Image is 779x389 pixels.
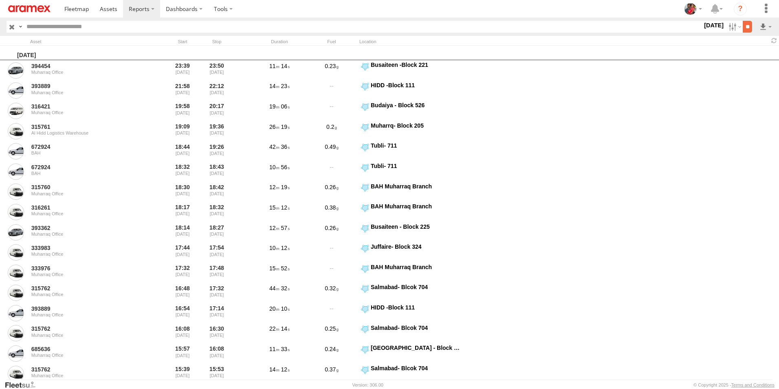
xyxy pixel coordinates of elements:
label: Click to View Event Location [359,324,461,343]
div: Budaiya - Block 526 [371,102,460,109]
span: 12 [281,204,290,211]
label: Search Filter Options [725,21,743,33]
div: 22:12 [DATE] [201,82,232,100]
div: 0.32 [307,283,356,302]
span: 10 [281,305,290,312]
a: 333983 [31,244,143,252]
a: 685636 [31,345,143,353]
div: 0.26 [307,223,356,242]
span: 19 [281,184,290,190]
i: ? [734,2,747,15]
a: 672924 [31,164,143,171]
label: Click to View Event Location [359,61,461,80]
span: 14 [281,63,290,69]
span: 33 [281,346,290,352]
div: 18:27 [DATE] [201,223,232,242]
span: 12 [269,184,279,190]
label: [DATE] [702,21,725,30]
div: Muharraq Office [31,70,143,75]
a: 333976 [31,265,143,272]
span: 10 [269,164,279,170]
a: 394454 [31,62,143,70]
div: HIDD -Block 111 [371,304,460,311]
div: Muharraq Office [31,211,143,216]
div: © Copyright 2025 - [693,382,775,387]
div: Muharraq Office [31,312,143,317]
div: Muharraq Office [31,191,143,196]
span: 56 [281,164,290,170]
div: Muharraq Office [31,90,143,95]
div: Muharraq Office [31,272,143,277]
div: Muharraq Office [31,373,143,378]
span: 12 [269,225,279,231]
div: 17:48 [DATE] [201,263,232,282]
div: Entered prior to selected date range [167,183,198,201]
a: 315762 [31,366,143,373]
div: 17:32 [DATE] [201,283,232,302]
div: 0.2 [307,122,356,141]
div: 0.37 [307,365,356,383]
div: 19:26 [DATE] [201,142,232,161]
label: Click to View Event Location [359,82,461,100]
div: Moncy Varghese [681,3,705,15]
div: 23:50 [DATE] [201,61,232,80]
div: Muharraq Office [31,292,143,297]
div: Salmabad- Blcok 704 [371,283,460,291]
div: 17:14 [DATE] [201,304,232,323]
img: aramex-logo.svg [8,5,51,12]
span: 36 [281,144,290,150]
div: Busaiteen -Block 221 [371,61,460,69]
a: Terms and Conditions [731,382,775,387]
span: 42 [269,144,279,150]
div: Entered prior to selected date range [167,344,198,363]
div: Entered prior to selected date range [167,142,198,161]
span: 26 [269,124,279,130]
div: Entered prior to selected date range [167,223,198,242]
div: 0.38 [307,203,356,221]
span: 12 [281,366,290,373]
div: BAH Muharraq Branch [371,183,460,190]
span: 19 [281,124,290,130]
div: Entered prior to selected date range [167,162,198,181]
div: Entered prior to selected date range [167,82,198,100]
span: 15 [269,204,279,211]
div: 0.25 [307,324,356,343]
label: Click to View Event Location [359,263,461,282]
div: 19:36 [DATE] [201,122,232,141]
div: BAH [31,171,143,176]
div: 0.24 [307,344,356,363]
div: Entered prior to selected date range [167,122,198,141]
div: 16:08 [DATE] [201,344,232,363]
div: 20:17 [DATE] [201,102,232,120]
label: Click to View Event Location [359,183,461,201]
label: Click to View Event Location [359,142,461,161]
div: Tubli- 711 [371,142,460,149]
span: 44 [269,285,279,292]
span: 52 [281,265,290,272]
div: Entered prior to selected date range [167,203,198,221]
div: Entered prior to selected date range [167,365,198,383]
a: 672924 [31,143,143,150]
div: HIDD -Block 111 [371,82,460,89]
span: 10 [269,245,279,251]
a: 315760 [31,183,143,191]
div: Entered prior to selected date range [167,61,198,80]
label: Click to View Event Location [359,344,461,363]
span: 06 [281,103,290,110]
span: 22 [269,325,279,332]
label: Click to View Event Location [359,304,461,323]
div: BAH [31,150,143,155]
label: Click to View Event Location [359,162,461,181]
span: 14 [269,366,279,373]
span: 12 [281,245,290,251]
span: 23 [281,83,290,89]
div: Muharraq Office [31,333,143,338]
a: 315761 [31,123,143,130]
div: Salmabad- Blcok 704 [371,324,460,332]
span: 11 [269,346,279,352]
div: 0.23 [307,61,356,80]
a: 315762 [31,325,143,332]
div: Salmabad- Blcok 704 [371,365,460,372]
span: 11 [269,63,279,69]
label: Search Query [17,21,24,33]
